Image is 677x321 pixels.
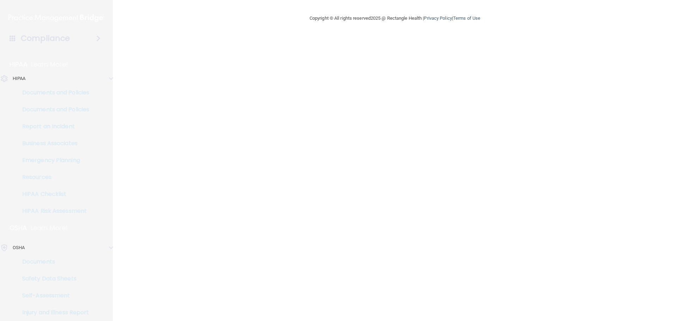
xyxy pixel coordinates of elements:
a: Privacy Policy [424,16,452,21]
a: Terms of Use [453,16,480,21]
h4: Compliance [21,33,70,43]
p: Business Associates [5,140,101,147]
p: Learn More! [31,60,68,69]
p: Learn More! [31,224,68,232]
p: Emergency Planning [5,157,101,164]
img: PMB logo [8,11,104,25]
div: Copyright © All rights reserved 2025 @ Rectangle Health | | [266,7,524,30]
p: HIPAA Risk Assessment [5,208,101,215]
p: Self-Assessment [5,292,101,299]
p: HIPAA [13,74,26,83]
p: HIPAA Checklist [5,191,101,198]
p: Documents and Policies [5,89,101,96]
p: OSHA [13,243,25,252]
p: Documents [5,258,101,265]
p: Report an Incident [5,123,101,130]
p: Resources [5,174,101,181]
p: Safety Data Sheets [5,275,101,282]
p: HIPAA [10,60,28,69]
p: Documents and Policies [5,106,101,113]
p: OSHA [10,224,27,232]
p: Injury and Illness Report [5,309,101,316]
